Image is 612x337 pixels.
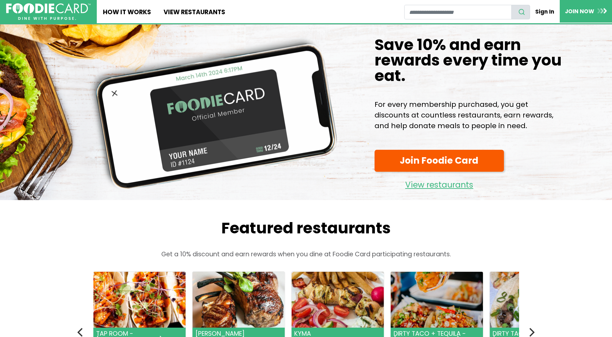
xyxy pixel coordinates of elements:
[93,272,186,328] img: Tap Room - Ronkonkoma
[375,150,504,172] a: Join Foodie Card
[6,3,91,20] img: FoodieCard; Eat, Drink, Save, Donate
[404,5,512,19] input: restaurant search
[511,5,530,19] button: search
[375,99,564,131] p: For every membership purchased, you get discounts at countless restaurants, earn rewards, and hel...
[292,272,384,328] img: Kyma
[193,272,285,328] img: Rothmann's Steakhouse
[80,250,532,259] p: Get a 10% discount and earn rewards when you dine at Foodie Card participating restaurants.
[375,175,504,191] a: View restaurants
[490,272,582,328] img: Dirty Taco + Tequila - Port Washington
[530,5,560,19] a: Sign In
[391,272,483,328] img: Dirty Taco + Tequila - Smithtown
[80,219,532,238] h2: Featured restaurants
[375,37,564,84] h1: Save 10% and earn rewards every time you eat.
